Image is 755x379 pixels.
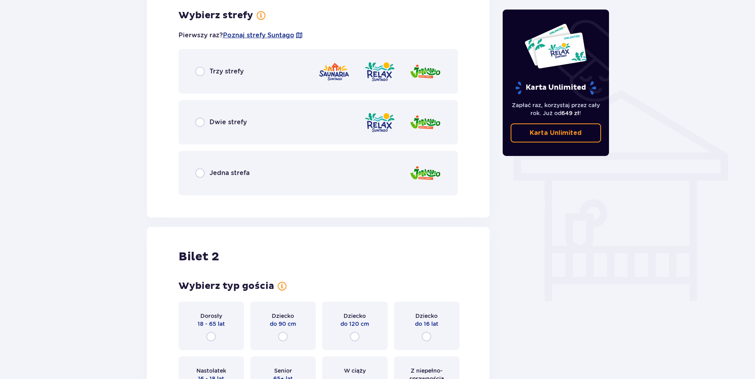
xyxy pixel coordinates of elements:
img: Jamango [409,60,441,83]
h3: Wybierz typ gościa [179,280,274,292]
h2: Bilet 2 [179,249,219,264]
a: Poznaj strefy Suntago [223,31,294,40]
span: Dziecko [344,312,366,320]
img: Relax [364,111,396,134]
img: Jamango [409,111,441,134]
span: W ciąży [344,367,366,375]
img: Relax [364,60,396,83]
span: 649 zł [561,110,579,116]
span: Nastolatek [196,367,226,375]
span: Trzy strefy [209,67,244,76]
span: do 90 cm [270,320,296,328]
h3: Wybierz strefy [179,10,253,21]
p: Karta Unlimited [530,129,582,137]
span: Dziecko [272,312,294,320]
span: 18 - 65 lat [198,320,225,328]
img: Jamango [409,162,441,185]
p: Karta Unlimited [515,81,597,95]
span: Dziecko [415,312,438,320]
span: Jedna strefa [209,169,250,177]
span: Senior [274,367,292,375]
p: Zapłać raz, korzystaj przez cały rok. Już od ! [511,101,601,117]
img: Saunaria [318,60,350,83]
span: Dorosły [200,312,222,320]
span: do 120 cm [340,320,369,328]
span: Dwie strefy [209,118,247,127]
a: Karta Unlimited [511,123,601,142]
img: Dwie karty całoroczne do Suntago z napisem 'UNLIMITED RELAX', na białym tle z tropikalnymi liśćmi... [524,23,587,69]
span: do 16 lat [415,320,438,328]
p: Pierwszy raz? [179,31,303,40]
